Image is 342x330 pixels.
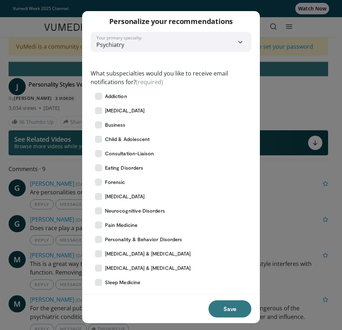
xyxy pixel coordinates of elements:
[105,236,182,243] span: Personality & Behavior Disorders
[105,150,154,157] span: Consultation-Liaison
[208,300,251,317] button: Save
[105,136,150,143] span: Child & Adolescent
[105,93,127,100] span: Addiction
[105,207,165,214] span: Neurocognitive Disorders
[105,265,191,272] span: [MEDICAL_DATA] & [MEDICAL_DATA]
[105,193,145,200] span: [MEDICAL_DATA]
[105,107,145,114] span: [MEDICAL_DATA]
[105,222,137,229] span: Pain Medicine
[105,279,140,286] span: Sleep Medicine
[109,17,233,26] p: Personalize your recommendations
[91,69,251,86] label: What subspecialties would you like to receive email notifications for?
[105,164,143,171] span: Eating Disorders
[105,121,126,128] span: Business
[105,250,191,257] span: [MEDICAL_DATA] & [MEDICAL_DATA]
[105,179,125,186] span: Forensic
[136,78,163,86] span: (required)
